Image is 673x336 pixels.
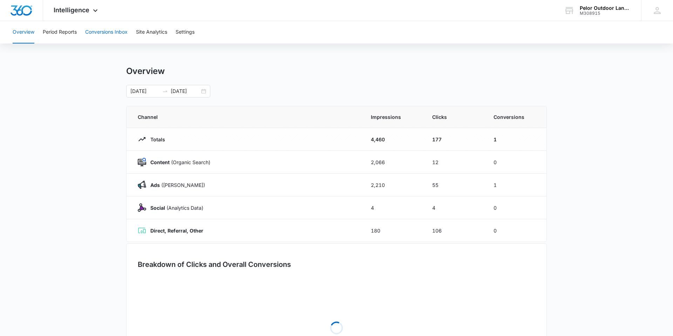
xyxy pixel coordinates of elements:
[162,88,168,94] span: to
[13,21,34,43] button: Overview
[138,203,146,212] img: Social
[150,159,170,165] strong: Content
[485,128,546,151] td: 1
[43,21,77,43] button: Period Reports
[424,151,485,174] td: 12
[362,196,424,219] td: 4
[150,182,160,188] strong: Ads
[146,204,203,211] p: (Analytics Data)
[485,151,546,174] td: 0
[362,219,424,242] td: 180
[54,6,89,14] span: Intelligence
[494,113,535,121] span: Conversions
[146,159,210,166] p: (Organic Search)
[138,181,146,189] img: Ads
[485,174,546,196] td: 1
[138,259,291,270] h3: Breakdown of Clicks and Overall Conversions
[362,151,424,174] td: 2,066
[146,181,205,189] p: ([PERSON_NAME])
[126,66,165,76] h1: Overview
[580,11,631,16] div: account id
[362,174,424,196] td: 2,210
[485,196,546,219] td: 0
[485,219,546,242] td: 0
[424,196,485,219] td: 4
[171,87,200,95] input: End date
[146,136,165,143] p: Totals
[162,88,168,94] span: swap-right
[138,113,354,121] span: Channel
[424,128,485,151] td: 177
[176,21,195,43] button: Settings
[371,113,415,121] span: Impressions
[138,158,146,166] img: Content
[424,174,485,196] td: 55
[432,113,477,121] span: Clicks
[150,205,165,211] strong: Social
[362,128,424,151] td: 4,460
[130,87,159,95] input: Start date
[424,219,485,242] td: 106
[150,228,203,234] strong: Direct, Referral, Other
[85,21,128,43] button: Conversions Inbox
[580,5,631,11] div: account name
[136,21,167,43] button: Site Analytics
